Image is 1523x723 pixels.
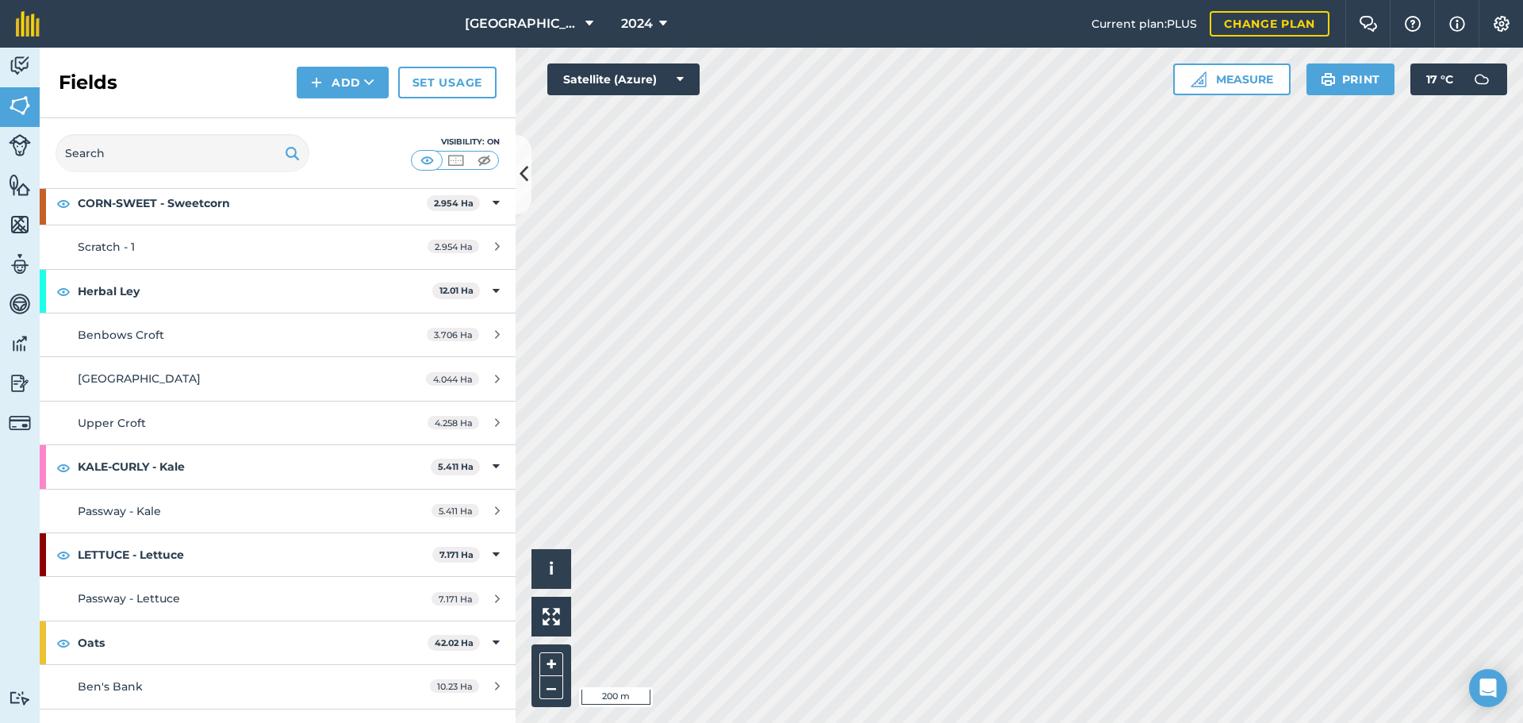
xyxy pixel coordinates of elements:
[427,328,479,341] span: 3.706 Ha
[1173,63,1291,95] button: Measure
[474,152,494,168] img: svg+xml;base64,PHN2ZyB4bWxucz0iaHR0cDovL3d3dy53My5vcmcvMjAwMC9zdmciIHdpZHRoPSI1MCIgaGVpZ2h0PSI0MC...
[78,240,135,254] span: Scratch - 1
[40,621,516,664] div: Oats42.02 Ha
[40,313,516,356] a: Benbows Croft3.706 Ha
[9,371,31,395] img: svg+xml;base64,PD94bWwgdmVyc2lvbj0iMS4wIiBlbmNvZGluZz0idXRmLTgiPz4KPCEtLSBHZW5lcmF0b3I6IEFkb2JlIE...
[434,198,474,209] strong: 2.954 Ha
[78,416,146,430] span: Upper Croft
[1426,63,1453,95] span: 17 ° C
[297,67,389,98] button: Add
[539,676,563,699] button: –
[40,402,516,444] a: Upper Croft4.258 Ha
[9,252,31,276] img: svg+xml;base64,PD94bWwgdmVyc2lvbj0iMS4wIiBlbmNvZGluZz0idXRmLTgiPz4KPCEtLSBHZW5lcmF0b3I6IEFkb2JlIE...
[56,458,71,477] img: svg+xml;base64,PHN2ZyB4bWxucz0iaHR0cDovL3d3dy53My5vcmcvMjAwMC9zdmciIHdpZHRoPSIxOCIgaGVpZ2h0PSIyNC...
[40,182,516,225] div: CORN-SWEET - Sweetcorn2.954 Ha
[1403,16,1422,32] img: A question mark icon
[285,144,300,163] img: svg+xml;base64,PHN2ZyB4bWxucz0iaHR0cDovL3d3dy53My5vcmcvMjAwMC9zdmciIHdpZHRoPSIxOSIgaGVpZ2h0PSIyNC...
[432,504,479,517] span: 5.411 Ha
[311,73,322,92] img: svg+xml;base64,PHN2ZyB4bWxucz0iaHR0cDovL3d3dy53My5vcmcvMjAwMC9zdmciIHdpZHRoPSIxNCIgaGVpZ2h0PSIyNC...
[40,577,516,620] a: Passway - Lettuce7.171 Ha
[40,490,516,533] a: Passway - Kale5.411 Ha
[56,194,71,213] img: svg+xml;base64,PHN2ZyB4bWxucz0iaHR0cDovL3d3dy53My5vcmcvMjAwMC9zdmciIHdpZHRoPSIxOCIgaGVpZ2h0PSIyNC...
[78,445,431,488] strong: KALE-CURLY - Kale
[16,11,40,37] img: fieldmargin Logo
[1359,16,1378,32] img: Two speech bubbles overlapping with the left bubble in the forefront
[531,549,571,589] button: i
[428,416,479,429] span: 4.258 Ha
[78,621,428,664] strong: Oats
[78,533,432,576] strong: LETTUCE - Lettuce
[9,412,31,434] img: svg+xml;base64,PD94bWwgdmVyc2lvbj0iMS4wIiBlbmNvZGluZz0idXRmLTgiPz4KPCEtLSBHZW5lcmF0b3I6IEFkb2JlIE...
[78,504,161,518] span: Passway - Kale
[435,637,474,648] strong: 42.02 Ha
[417,152,437,168] img: svg+xml;base64,PHN2ZyB4bWxucz0iaHR0cDovL3d3dy53My5vcmcvMjAwMC9zdmciIHdpZHRoPSI1MCIgaGVpZ2h0PSI0MC...
[1321,70,1336,89] img: svg+xml;base64,PHN2ZyB4bWxucz0iaHR0cDovL3d3dy53My5vcmcvMjAwMC9zdmciIHdpZHRoPSIxOSIgaGVpZ2h0PSIyNC...
[9,54,31,78] img: svg+xml;base64,PD94bWwgdmVyc2lvbj0iMS4wIiBlbmNvZGluZz0idXRmLTgiPz4KPCEtLSBHZW5lcmF0b3I6IEFkb2JlIE...
[56,545,71,564] img: svg+xml;base64,PHN2ZyB4bWxucz0iaHR0cDovL3d3dy53My5vcmcvMjAwMC9zdmciIHdpZHRoPSIxOCIgaGVpZ2h0PSIyNC...
[40,445,516,488] div: KALE-CURLY - Kale5.411 Ha
[78,182,427,225] strong: CORN-SWEET - Sweetcorn
[465,14,579,33] span: [GEOGRAPHIC_DATA]
[543,608,560,625] img: Four arrows, one pointing top left, one top right, one bottom right and the last bottom left
[430,679,479,693] span: 10.23 Ha
[78,679,143,694] span: Ben's Bank
[78,270,432,313] strong: Herbal Ley
[78,328,164,342] span: Benbows Croft
[1091,15,1197,33] span: Current plan : PLUS
[9,173,31,197] img: svg+xml;base64,PHN2ZyB4bWxucz0iaHR0cDovL3d3dy53My5vcmcvMjAwMC9zdmciIHdpZHRoPSI1NiIgaGVpZ2h0PSI2MC...
[1449,14,1465,33] img: svg+xml;base64,PHN2ZyB4bWxucz0iaHR0cDovL3d3dy53My5vcmcvMjAwMC9zdmciIHdpZHRoPSIxNyIgaGVpZ2h0PSIxNy...
[56,134,309,172] input: Search
[1469,669,1507,707] div: Open Intercom Messenger
[56,282,71,301] img: svg+xml;base64,PHN2ZyB4bWxucz0iaHR0cDovL3d3dy53My5vcmcvMjAwMC9zdmciIHdpZHRoPSIxOCIgaGVpZ2h0PSIyNC...
[9,213,31,237] img: svg+xml;base64,PHN2ZyB4bWxucz0iaHR0cDovL3d3dy53My5vcmcvMjAwMC9zdmciIHdpZHRoPSI1NiIgaGVpZ2h0PSI2MC...
[9,134,31,156] img: svg+xml;base64,PD94bWwgdmVyc2lvbj0iMS4wIiBlbmNvZGluZz0idXRmLTgiPz4KPCEtLSBHZW5lcmF0b3I6IEFkb2JlIE...
[539,652,563,676] button: +
[1210,11,1329,37] a: Change plan
[438,461,474,472] strong: 5.411 Ha
[9,690,31,706] img: svg+xml;base64,PD94bWwgdmVyc2lvbj0iMS4wIiBlbmNvZGluZz0idXRmLTgiPz4KPCEtLSBHZW5lcmF0b3I6IEFkb2JlIE...
[40,357,516,400] a: [GEOGRAPHIC_DATA]4.044 Ha
[428,240,479,253] span: 2.954 Ha
[1306,63,1395,95] button: Print
[439,549,474,560] strong: 7.171 Ha
[56,633,71,652] img: svg+xml;base64,PHN2ZyB4bWxucz0iaHR0cDovL3d3dy53My5vcmcvMjAwMC9zdmciIHdpZHRoPSIxOCIgaGVpZ2h0PSIyNC...
[398,67,497,98] a: Set usage
[1410,63,1507,95] button: 17 °C
[446,152,466,168] img: svg+xml;base64,PHN2ZyB4bWxucz0iaHR0cDovL3d3dy53My5vcmcvMjAwMC9zdmciIHdpZHRoPSI1MCIgaGVpZ2h0PSI0MC...
[9,332,31,356] img: svg+xml;base64,PD94bWwgdmVyc2lvbj0iMS4wIiBlbmNvZGluZz0idXRmLTgiPz4KPCEtLSBHZW5lcmF0b3I6IEFkb2JlIE...
[621,14,653,33] span: 2024
[439,285,474,296] strong: 12.01 Ha
[59,70,117,95] h2: Fields
[547,63,700,95] button: Satellite (Azure)
[426,372,479,386] span: 4.044 Ha
[78,371,201,386] span: [GEOGRAPHIC_DATA]
[78,591,180,606] span: Passway - Lettuce
[40,270,516,313] div: Herbal Ley12.01 Ha
[411,136,500,148] div: Visibility: On
[40,225,516,268] a: Scratch - 12.954 Ha
[9,94,31,117] img: svg+xml;base64,PHN2ZyB4bWxucz0iaHR0cDovL3d3dy53My5vcmcvMjAwMC9zdmciIHdpZHRoPSI1NiIgaGVpZ2h0PSI2MC...
[549,559,554,579] span: i
[9,292,31,316] img: svg+xml;base64,PD94bWwgdmVyc2lvbj0iMS4wIiBlbmNvZGluZz0idXRmLTgiPz4KPCEtLSBHZW5lcmF0b3I6IEFkb2JlIE...
[432,592,479,606] span: 7.171 Ha
[1191,71,1207,87] img: Ruler icon
[1466,63,1498,95] img: svg+xml;base64,PD94bWwgdmVyc2lvbj0iMS4wIiBlbmNvZGluZz0idXRmLTgiPz4KPCEtLSBHZW5lcmF0b3I6IEFkb2JlIE...
[40,533,516,576] div: LETTUCE - Lettuce7.171 Ha
[40,665,516,708] a: Ben's Bank10.23 Ha
[1492,16,1511,32] img: A cog icon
